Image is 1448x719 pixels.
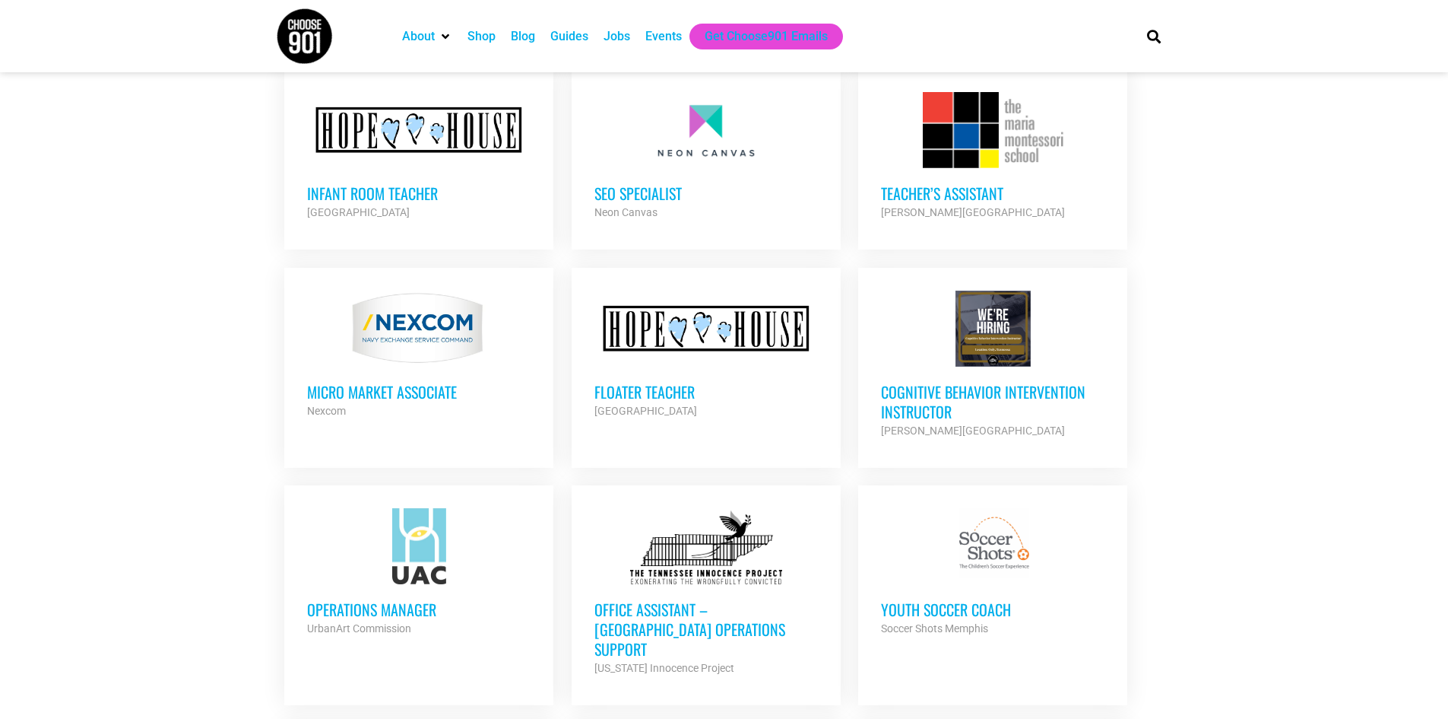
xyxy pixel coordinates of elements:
a: SEO Specialist Neon Canvas [572,69,841,244]
strong: Neon Canvas [594,206,657,218]
a: Office Assistant – [GEOGRAPHIC_DATA] Operations Support [US_STATE] Innocence Project [572,485,841,700]
strong: [PERSON_NAME][GEOGRAPHIC_DATA] [881,206,1065,218]
h3: Youth Soccer Coach [881,600,1104,619]
h3: Teacher’s Assistant [881,183,1104,203]
a: Floater Teacher [GEOGRAPHIC_DATA] [572,268,841,443]
a: About [402,27,435,46]
strong: [GEOGRAPHIC_DATA] [307,206,410,218]
h3: Cognitive Behavior Intervention Instructor [881,382,1104,422]
a: Get Choose901 Emails [705,27,828,46]
a: Teacher’s Assistant [PERSON_NAME][GEOGRAPHIC_DATA] [858,69,1127,244]
strong: [GEOGRAPHIC_DATA] [594,405,697,417]
strong: [PERSON_NAME][GEOGRAPHIC_DATA] [881,425,1065,437]
a: Operations Manager UrbanArt Commission [284,485,553,660]
h3: Micro Market Associate [307,382,531,402]
strong: [US_STATE] Innocence Project [594,662,734,674]
nav: Main nav [394,24,1121,49]
h3: Infant Room Teacher [307,183,531,203]
div: Search [1141,24,1166,49]
h3: Floater Teacher [594,382,818,402]
a: Events [645,27,682,46]
h3: Office Assistant – [GEOGRAPHIC_DATA] Operations Support [594,600,818,659]
strong: Nexcom [307,405,346,417]
strong: UrbanArt Commission [307,622,411,635]
div: About [394,24,460,49]
a: Youth Soccer Coach Soccer Shots Memphis [858,485,1127,660]
a: Infant Room Teacher [GEOGRAPHIC_DATA] [284,69,553,244]
a: Jobs [604,27,630,46]
a: Cognitive Behavior Intervention Instructor [PERSON_NAME][GEOGRAPHIC_DATA] [858,268,1127,463]
h3: Operations Manager [307,600,531,619]
a: Guides [550,27,588,46]
a: Shop [467,27,496,46]
a: Micro Market Associate Nexcom [284,268,553,443]
h3: SEO Specialist [594,183,818,203]
strong: Soccer Shots Memphis [881,622,988,635]
a: Blog [511,27,535,46]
